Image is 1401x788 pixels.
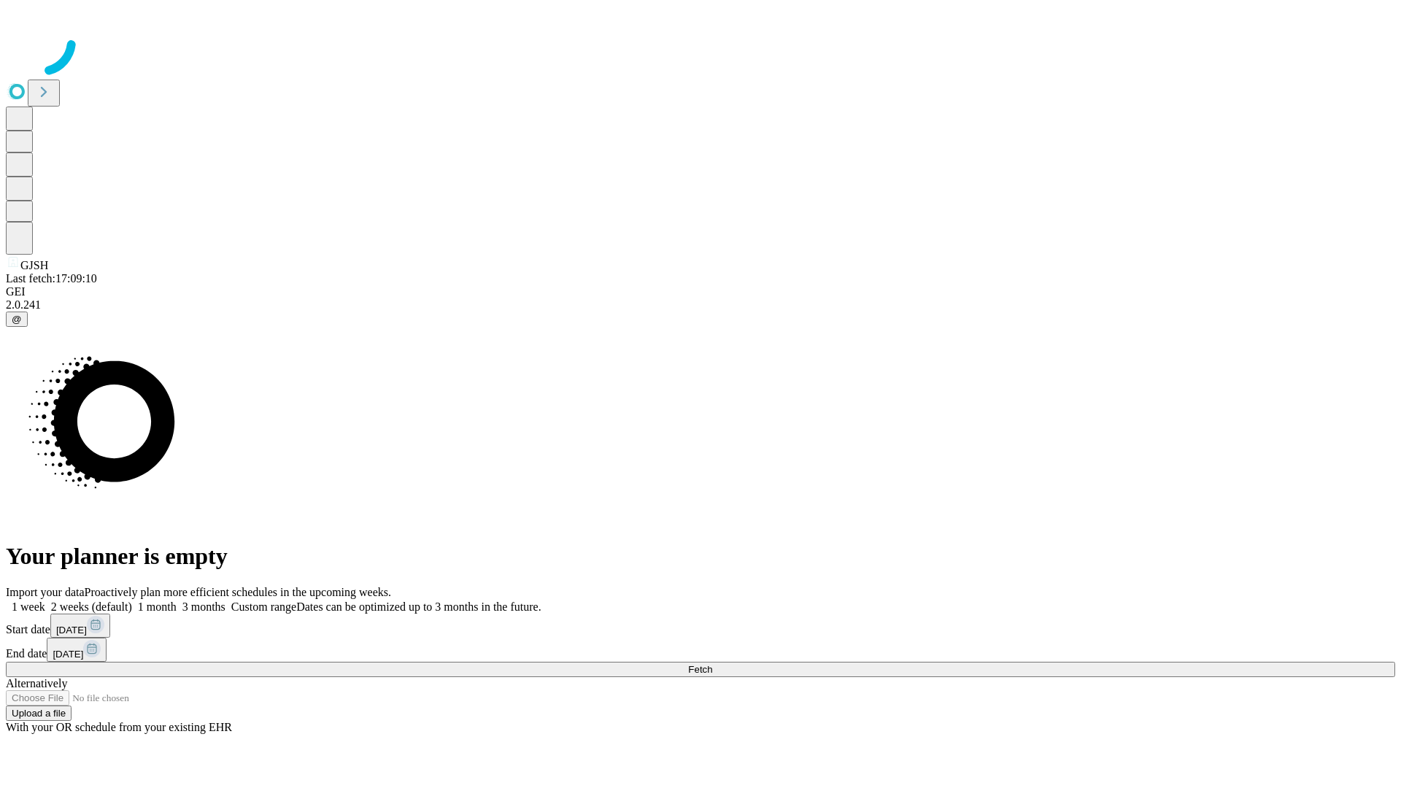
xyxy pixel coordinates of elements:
[12,314,22,325] span: @
[296,600,541,613] span: Dates can be optimized up to 3 months in the future.
[231,600,296,613] span: Custom range
[50,614,110,638] button: [DATE]
[6,298,1395,312] div: 2.0.241
[6,662,1395,677] button: Fetch
[6,312,28,327] button: @
[12,600,45,613] span: 1 week
[6,272,97,285] span: Last fetch: 17:09:10
[6,721,232,733] span: With your OR schedule from your existing EHR
[6,543,1395,570] h1: Your planner is empty
[182,600,225,613] span: 3 months
[56,625,87,636] span: [DATE]
[51,600,132,613] span: 2 weeks (default)
[47,638,107,662] button: [DATE]
[20,259,48,271] span: GJSH
[6,706,72,721] button: Upload a file
[6,614,1395,638] div: Start date
[85,586,391,598] span: Proactively plan more efficient schedules in the upcoming weeks.
[6,285,1395,298] div: GEI
[6,677,67,689] span: Alternatively
[6,586,85,598] span: Import your data
[138,600,177,613] span: 1 month
[688,664,712,675] span: Fetch
[53,649,83,660] span: [DATE]
[6,638,1395,662] div: End date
